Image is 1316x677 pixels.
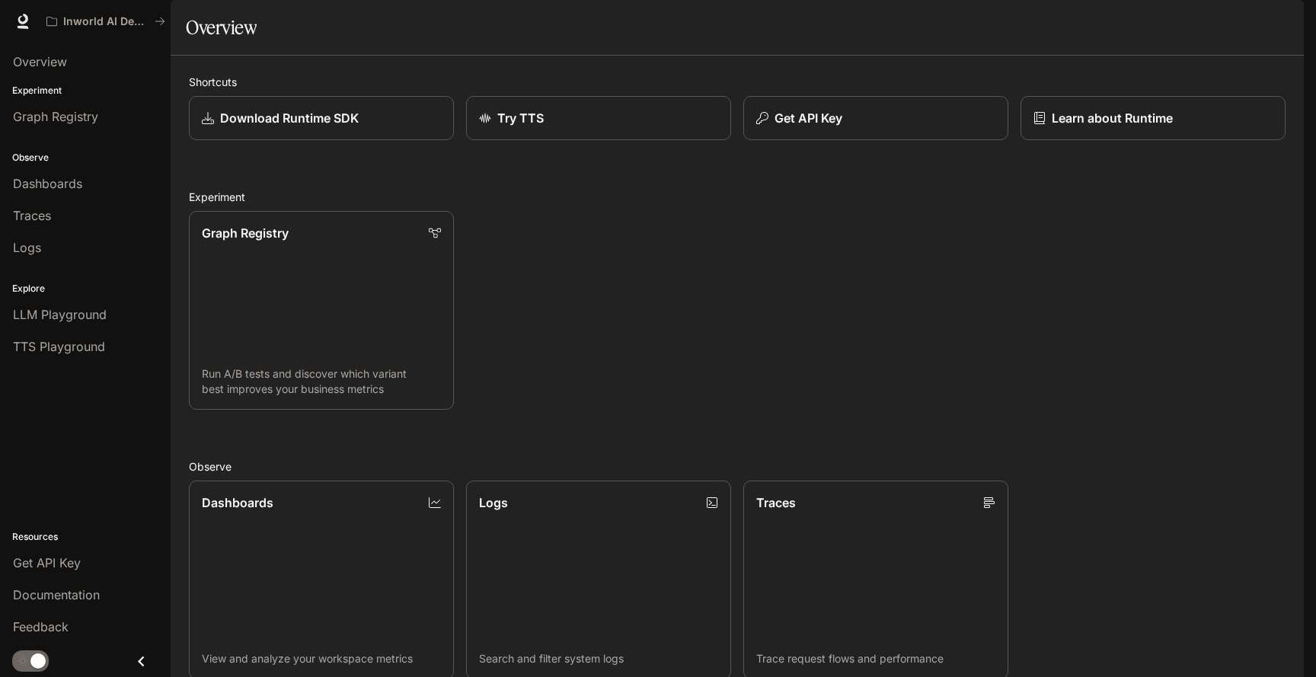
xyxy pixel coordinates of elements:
[1052,109,1173,127] p: Learn about Runtime
[189,74,1286,90] h2: Shortcuts
[497,109,544,127] p: Try TTS
[189,96,454,140] a: Download Runtime SDK
[202,651,441,666] p: View and analyze your workspace metrics
[479,493,508,512] p: Logs
[186,12,257,43] h1: Overview
[479,651,718,666] p: Search and filter system logs
[756,493,796,512] p: Traces
[189,189,1286,205] h2: Experiment
[756,651,995,666] p: Trace request flows and performance
[202,366,441,397] p: Run A/B tests and discover which variant best improves your business metrics
[743,96,1008,140] button: Get API Key
[220,109,359,127] p: Download Runtime SDK
[466,96,731,140] a: Try TTS
[202,493,273,512] p: Dashboards
[202,224,289,242] p: Graph Registry
[189,458,1286,474] h2: Observe
[40,6,172,37] button: All workspaces
[1021,96,1286,140] a: Learn about Runtime
[775,109,842,127] p: Get API Key
[63,15,149,28] p: Inworld AI Demos
[189,211,454,410] a: Graph RegistryRun A/B tests and discover which variant best improves your business metrics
